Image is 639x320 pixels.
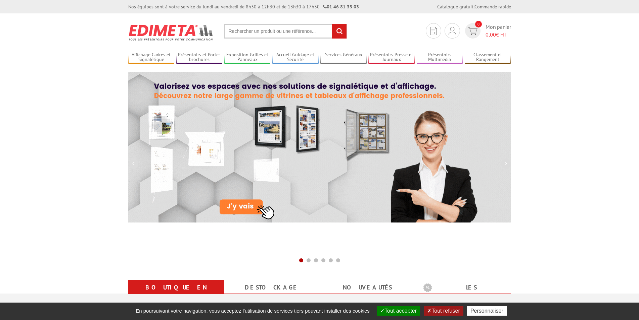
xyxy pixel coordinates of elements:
span: En poursuivant votre navigation, vous acceptez l'utilisation de services tiers pouvant installer ... [132,308,373,314]
a: Exposition Grilles et Panneaux [224,52,271,63]
a: Destockage [232,281,312,294]
strong: 01 46 81 33 03 [323,4,359,10]
span: 0 [475,21,482,27]
img: Présentoir, panneau, stand - Edimeta - PLV, affichage, mobilier bureau, entreprise [128,20,214,45]
button: Personnaliser (fenêtre modale) [467,306,507,316]
a: Accueil Guidage et Sécurité [272,52,319,63]
a: Classement et Rangement [465,52,511,63]
a: Les promotions [423,281,503,306]
span: Mon panier [486,23,511,39]
a: Boutique en ligne [136,281,216,306]
button: Tout accepter [377,306,420,316]
input: rechercher [332,24,347,39]
a: Services Généraux [320,52,367,63]
a: Présentoirs Multimédia [417,52,463,63]
span: € HT [486,31,511,39]
button: Tout refuser [424,306,463,316]
div: | [437,3,511,10]
input: Rechercher un produit ou une référence... [224,24,347,39]
a: Présentoirs et Porte-brochures [176,52,223,63]
img: devis rapide [449,27,456,35]
a: Présentoirs Presse et Journaux [368,52,415,63]
a: nouveautés [328,281,407,294]
a: Catalogue gratuit [437,4,473,10]
a: Affichage Cadres et Signalétique [128,52,175,63]
span: 0,00 [486,31,496,38]
a: devis rapide 0 Mon panier 0,00€ HT [463,23,511,39]
img: devis rapide [430,27,437,35]
a: Commande rapide [474,4,511,10]
b: Les promotions [423,281,507,295]
img: devis rapide [468,27,477,35]
div: Nos équipes sont à votre service du lundi au vendredi de 8h30 à 12h30 et de 13h30 à 17h30 [128,3,359,10]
